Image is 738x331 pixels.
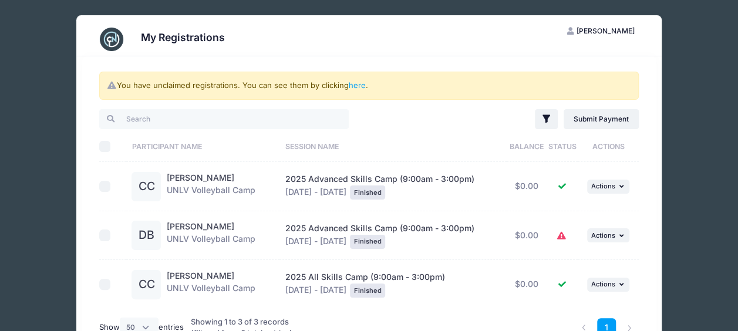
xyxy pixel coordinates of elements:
td: $0.00 [507,260,546,309]
th: Actions: activate to sort column ascending [578,131,639,162]
div: DB [132,221,161,250]
span: Actions [591,231,615,239]
div: CC [132,270,161,299]
th: Session Name: activate to sort column ascending [279,131,507,162]
div: CC [132,172,161,201]
div: Finished [350,235,385,249]
button: [PERSON_NAME] [557,21,645,41]
div: UNLV Volleyball Camp [167,221,255,250]
td: $0.00 [507,162,546,211]
a: CC [132,280,161,290]
span: [PERSON_NAME] [577,26,635,35]
span: Actions [591,280,615,288]
span: Actions [591,182,615,190]
th: Status: activate to sort column ascending [546,131,578,162]
input: Search [99,109,349,129]
td: $0.00 [507,211,546,261]
a: CC [132,182,161,192]
button: Actions [587,180,629,194]
a: Submit Payment [564,109,639,129]
div: Finished [350,185,385,200]
div: [DATE] - [DATE] [285,271,501,298]
a: [PERSON_NAME] [167,271,234,281]
a: [PERSON_NAME] [167,173,234,183]
div: [DATE] - [DATE] [285,222,501,249]
div: UNLV Volleyball Camp [167,270,255,299]
img: CampNetwork [100,28,123,51]
a: DB [132,231,161,241]
h3: My Registrations [141,31,225,43]
a: here [349,80,366,90]
div: UNLV Volleyball Camp [167,172,255,201]
span: 2025 Advanced Skills Camp (9:00am - 3:00pm) [285,223,474,233]
a: [PERSON_NAME] [167,221,234,231]
div: [DATE] - [DATE] [285,173,501,200]
th: Participant Name: activate to sort column ascending [126,131,279,162]
th: Select All [99,131,126,162]
button: Actions [587,228,629,242]
span: 2025 All Skills Camp (9:00am - 3:00pm) [285,272,444,282]
div: You have unclaimed registrations. You can see them by clicking . [99,72,639,100]
button: Actions [587,278,629,292]
span: 2025 Advanced Skills Camp (9:00am - 3:00pm) [285,174,474,184]
th: Balance: activate to sort column ascending [507,131,546,162]
div: Finished [350,283,385,298]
